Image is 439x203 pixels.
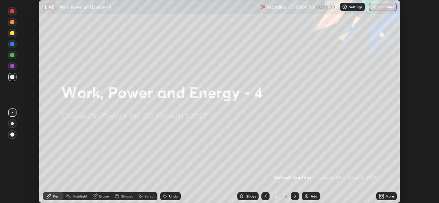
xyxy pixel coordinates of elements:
[99,194,109,198] div: Eraser
[72,194,87,198] div: Highlight
[311,194,317,198] div: Add
[45,4,54,10] p: LIVE
[304,193,309,199] img: add-slide-button
[246,194,256,198] div: Slides
[385,194,394,198] div: More
[121,194,133,198] div: Shapes
[59,4,111,10] p: Work, Power and Energy - 4
[266,4,286,10] p: Recording
[272,194,279,198] div: 2
[260,4,265,10] img: recording.375f2c34.svg
[53,194,59,198] div: Pen
[371,4,377,10] img: end-class-cross
[169,194,178,198] div: Undo
[349,5,362,9] p: Settings
[281,194,283,198] div: /
[342,4,347,10] img: class-settings-icons
[284,193,288,199] div: 2
[144,194,155,198] div: Select
[369,3,397,11] button: End Class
